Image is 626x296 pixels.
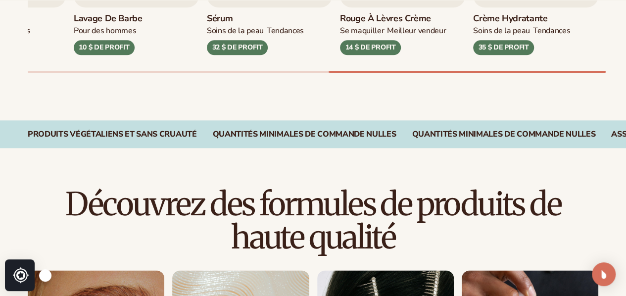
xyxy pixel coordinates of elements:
[340,25,384,36] font: SE MAQUILLER
[387,25,446,36] font: MEILLEUR VENDEUR
[65,184,561,257] font: Découvrez des formules de produits de haute qualité
[592,262,616,286] div: Open Intercom Messenger
[74,25,136,36] font: Pour des hommes
[79,43,129,52] font: 10 $ DE PROFIT
[473,12,547,24] font: Crème hydratante
[473,25,530,36] font: SOINS DE LA PEAU
[207,25,264,36] font: SOINS DE LA PEAU
[533,25,570,36] font: TENDANCES
[74,12,143,24] font: Lavage de barbe
[212,43,262,52] font: 32 $ DE PROFIT
[412,129,595,140] font: Quantités minimales de commande nulles
[478,43,529,52] font: 35 $ ​​DE PROFIT
[212,129,396,140] font: Quantités minimales de commande nulles
[207,12,233,24] font: Sérum
[345,43,395,52] font: 14 $ DE PROFIT
[340,12,431,24] font: Rouge à lèvres crème
[13,267,29,283] img: svg+xml;base64,PHN2ZwogICAgd2lkdGg9IjMyIgogICAgaGVpZ2h0PSIzMiIKICAgIHZpZXdCb3g9IjAgMCAzMiAzMiIKIC...
[267,25,304,36] font: TENDANCES
[28,129,196,140] font: Produits végétaliens et sans cruauté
